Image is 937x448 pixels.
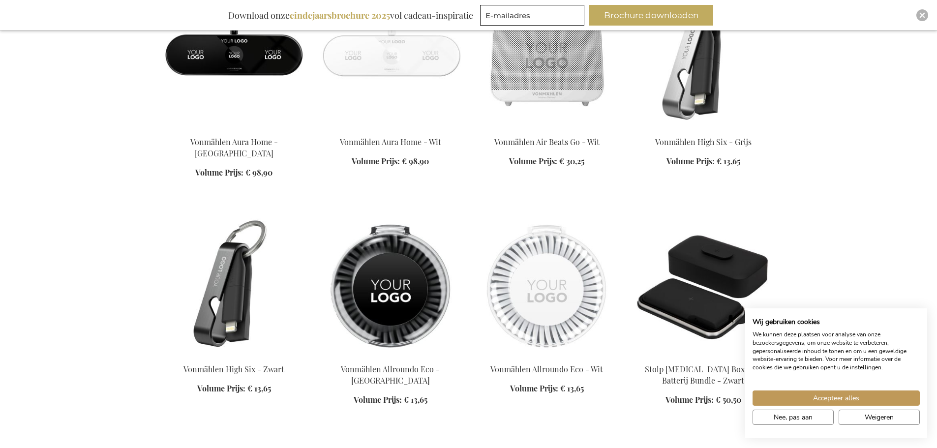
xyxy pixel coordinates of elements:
a: Vonmählen Allroundo Eco - [GEOGRAPHIC_DATA] [341,364,440,386]
a: Volume Prijs: € 98,90 [195,167,272,179]
a: Vonmählen High Six [164,352,304,361]
a: Vonmählen Allroundo Eco - Wit [490,364,603,374]
a: Vonmählen Aura Home [320,124,461,134]
span: € 13,65 [560,383,584,393]
button: Alle cookies weigeren [839,410,920,425]
div: Close [916,9,928,21]
a: Vonmählen Aura Home - [GEOGRAPHIC_DATA] [190,137,278,158]
span: Nee, pas aan [774,412,813,422]
span: Accepteer alles [813,393,859,403]
span: € 13,65 [717,156,740,166]
a: Stolp [MEDICAL_DATA] Box & & Batterij Bundle - Zwart [645,364,761,386]
a: Vonmählen Aura Home - Wit [340,137,441,147]
img: allroundo® eco vonmahlen [320,218,461,356]
a: Vonmahlen Air Beats GO [477,124,617,134]
a: Stolp Digital Detox Box & Battery Bundle [633,352,774,361]
p: We kunnen deze plaatsen voor analyse van onze bezoekersgegevens, om onze website te verbeteren, g... [753,330,920,372]
a: Volume Prijs: € 13,65 [666,156,740,167]
span: € 50,50 [716,394,741,405]
h2: Wij gebruiken cookies [753,318,920,327]
span: € 98,90 [402,156,429,166]
form: marketing offers and promotions [480,5,587,29]
a: Vonmählen High Six - Zwart [183,364,284,374]
button: Brochure downloaden [589,5,713,26]
a: Vonmählen High Six - Grijs [655,137,752,147]
span: € 13,65 [404,394,427,405]
span: Weigeren [865,412,894,422]
a: Volume Prijs: € 98,90 [352,156,429,167]
a: allroundo® eco vonmahlen [477,352,617,361]
span: Volume Prijs: [354,394,402,405]
a: Volume Prijs: € 13,65 [197,383,271,394]
img: Stolp Digital Detox Box & Battery Bundle [633,218,774,356]
img: allroundo® eco vonmahlen [477,218,617,356]
span: € 30,25 [559,156,584,166]
div: Download onze vol cadeau-inspiratie [224,5,478,26]
span: Volume Prijs: [197,383,245,393]
span: Volume Prijs: [666,156,715,166]
span: Volume Prijs: [510,383,558,393]
span: Volume Prijs: [665,394,714,405]
span: Volume Prijs: [352,156,400,166]
a: Volume Prijs: € 13,65 [354,394,427,406]
a: The All-in-One Backup Cable Vonmahlen high six [633,124,774,134]
span: € 13,65 [247,383,271,393]
button: Accepteer alle cookies [753,390,920,406]
input: E-mailadres [480,5,584,26]
button: Pas cookie voorkeuren aan [753,410,834,425]
a: allroundo® eco vonmahlen [320,352,461,361]
span: Volume Prijs: [509,156,557,166]
a: Volume Prijs: € 30,25 [509,156,584,167]
a: Volume Prijs: € 50,50 [665,394,741,406]
img: Close [919,12,925,18]
span: € 98,90 [245,167,272,178]
b: eindejaarsbrochure 2025 [290,9,390,21]
img: Vonmählen High Six [164,218,304,356]
a: Volume Prijs: € 13,65 [510,383,584,394]
a: Vonmählen Aura Home [164,124,304,134]
a: Vonmählen Air Beats Go - Wit [494,137,600,147]
span: Volume Prijs: [195,167,243,178]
